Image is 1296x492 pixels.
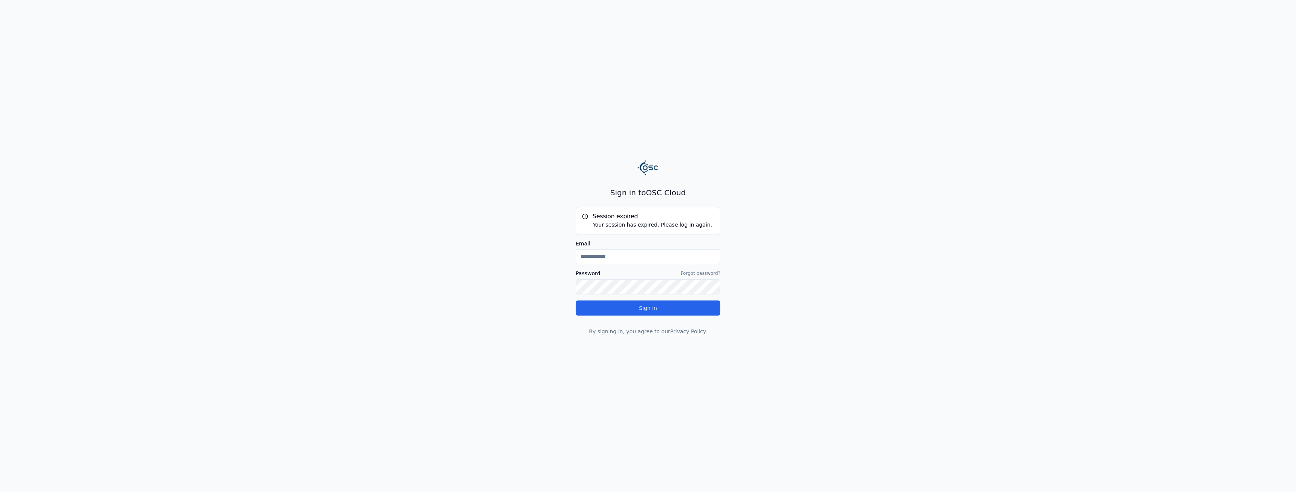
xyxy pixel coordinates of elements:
[576,271,600,276] label: Password
[576,328,720,335] p: By signing in, you agree to our .
[582,213,714,219] h5: Session expired
[582,221,714,228] div: Your session has expired. Please log in again.
[681,270,720,276] a: Forgot password?
[576,241,720,246] label: Email
[576,187,720,198] h2: Sign in to OSC Cloud
[637,157,659,178] img: Logo
[576,300,720,316] button: Sign in
[670,328,705,334] a: Privacy Policy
